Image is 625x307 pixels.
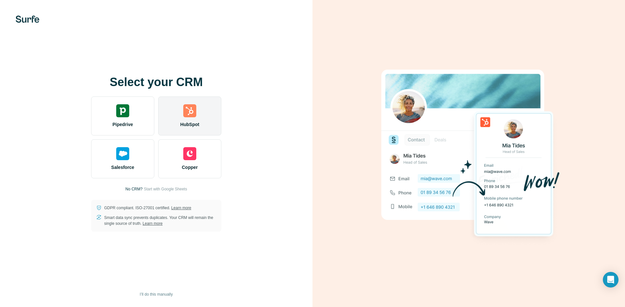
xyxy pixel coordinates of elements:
[378,59,560,248] img: HUBSPOT image
[125,186,143,192] p: No CRM?
[171,206,191,210] a: Learn more
[183,104,196,117] img: hubspot's logo
[116,147,129,160] img: salesforce's logo
[104,205,191,211] p: GDPR compliant. ISO-27001 certified.
[143,221,162,226] a: Learn more
[140,291,173,297] span: I’ll do this manually
[91,76,221,89] h1: Select your CRM
[111,164,134,171] span: Salesforce
[180,121,199,128] span: HubSpot
[112,121,133,128] span: Pipedrive
[603,272,618,288] div: Open Intercom Messenger
[16,16,39,23] img: Surfe's logo
[116,104,129,117] img: pipedrive's logo
[183,147,196,160] img: copper's logo
[135,289,177,299] button: I’ll do this manually
[182,164,198,171] span: Copper
[104,215,216,226] p: Smart data sync prevents duplicates. Your CRM will remain the single source of truth.
[144,186,187,192] button: Start with Google Sheets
